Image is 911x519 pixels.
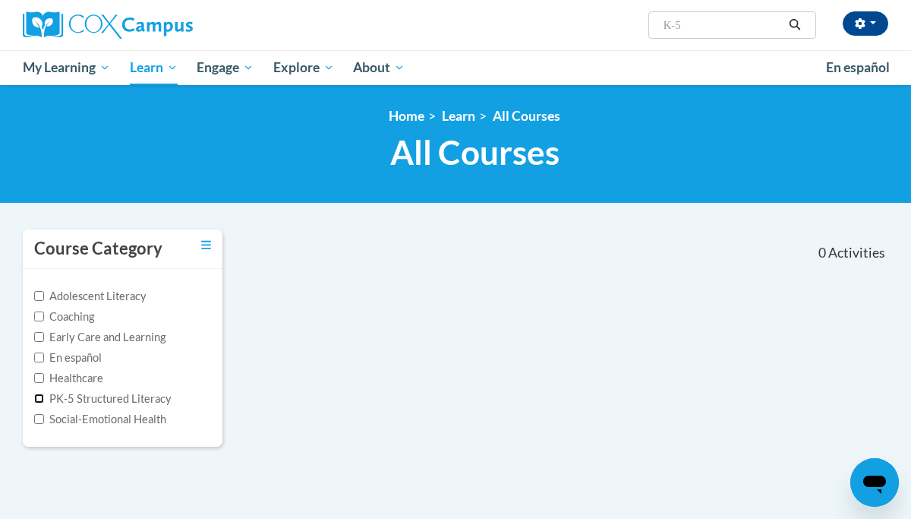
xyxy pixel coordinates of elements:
input: Checkbox for Options [34,353,44,362]
label: Healthcare [34,370,103,387]
label: Adolescent Literacy [34,288,147,305]
label: Social-Emotional Health [34,411,166,428]
span: 0 [818,245,826,261]
span: En español [826,59,890,75]
input: Checkbox for Options [34,291,44,301]
input: Search Courses [662,16,783,34]
a: Learn [442,108,475,124]
input: Checkbox for Options [34,332,44,342]
a: En español [816,52,900,84]
span: Learn [130,59,178,77]
a: Explore [263,50,344,85]
label: En español [34,350,102,366]
label: PK-5 Structured Literacy [34,391,172,407]
label: Early Care and Learning [34,329,165,346]
label: Coaching [34,309,94,325]
span: All Courses [390,132,560,172]
a: Learn [120,50,188,85]
div: Main menu [11,50,900,85]
h3: Course Category [34,237,162,261]
button: Search [783,16,806,34]
img: Cox Campus [23,11,193,39]
span: Engage [197,59,254,77]
a: About [344,50,415,85]
input: Checkbox for Options [34,414,44,424]
a: All Courses [493,108,560,124]
a: Home [389,108,424,124]
input: Checkbox for Options [34,373,44,383]
a: Toggle collapse [201,237,211,254]
span: Activities [828,245,885,261]
a: My Learning [13,50,120,85]
button: Account Settings [843,11,888,36]
a: Cox Campus [23,11,296,39]
iframe: Button to launch messaging window, conversation in progress [850,458,899,507]
span: Explore [273,59,334,77]
span: My Learning [23,59,110,77]
input: Checkbox for Options [34,312,44,321]
span: About [353,59,405,77]
input: Checkbox for Options [34,394,44,403]
a: Engage [187,50,263,85]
